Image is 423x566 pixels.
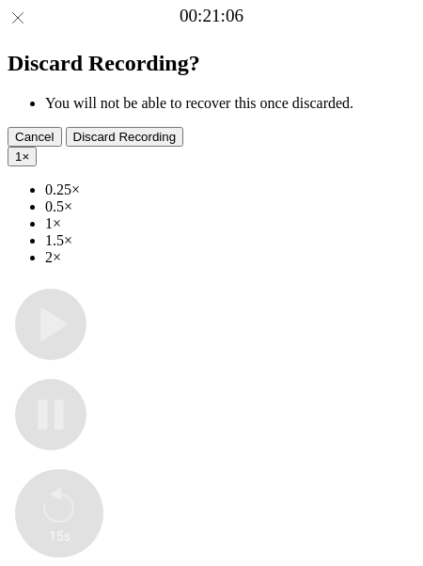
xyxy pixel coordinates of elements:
span: 1 [15,149,22,164]
li: 2× [45,249,415,266]
li: 0.5× [45,198,415,215]
a: 00:21:06 [180,6,243,26]
li: 1.5× [45,232,415,249]
button: Cancel [8,127,62,147]
li: You will not be able to recover this once discarded. [45,95,415,112]
li: 0.25× [45,181,415,198]
li: 1× [45,215,415,232]
h2: Discard Recording? [8,51,415,76]
button: Discard Recording [66,127,184,147]
button: 1× [8,147,37,166]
